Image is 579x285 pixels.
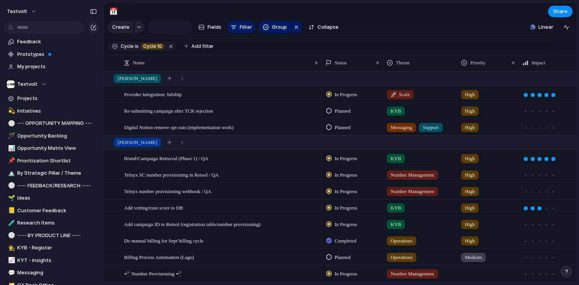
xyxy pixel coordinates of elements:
[548,6,572,17] button: Share
[181,75,183,82] span: 3
[121,43,133,50] span: Cycle
[465,171,475,179] span: High
[124,90,182,98] span: Provider Integration: Infobip
[109,6,118,16] div: 📅
[391,171,434,179] span: Number Management
[17,107,97,115] span: Initiatives
[107,5,119,18] button: 📅
[4,167,100,179] a: 🏔️By Strategic Pillar / Theme
[465,221,475,228] span: High
[391,92,397,97] span: 🚀
[118,139,157,146] span: [PERSON_NAME]
[124,236,203,245] span: Do manual billing for Sept billing cycle
[143,43,162,50] span: Cycle 10
[7,132,15,140] button: 🪄
[17,51,97,58] span: Prototypes
[465,91,475,98] span: High
[7,144,15,152] button: 📊
[335,59,347,67] span: Status
[4,180,100,192] a: ⚪---- FEEDBACK/RESEARCH ----
[227,21,255,33] button: Filter
[191,43,214,50] span: Add filter
[180,41,218,52] button: Add filter
[465,107,475,115] span: High
[4,61,100,72] a: My projects
[17,132,97,140] span: Opportunity Backlog
[240,23,252,31] span: Filter
[4,36,100,47] a: Feedback
[335,270,357,278] span: In Progress
[181,139,183,146] span: 9
[139,42,166,51] button: Cycle 10
[7,107,15,115] button: 💫
[133,42,140,51] button: is
[335,221,357,228] span: In Progress
[258,21,291,33] button: Group
[8,156,13,165] div: 📌
[7,194,15,202] button: 🌱
[335,107,351,115] span: Planned
[4,142,100,154] a: 📊Opportunity Matrix View
[124,123,234,131] span: Digital Notion remove opt outs (implementation work)
[4,105,100,117] a: 💫Initiatives
[4,155,100,167] a: 📌Prioritization Shortlist
[124,269,182,278] span: 📲 Number Provisioning 📲
[17,144,97,152] span: Opportunity Matrix View
[4,205,100,216] div: 📒Customer Feedback
[124,219,260,228] span: Add campaign ID to Retool (registration table/number provisioning)
[553,8,568,15] span: Share
[124,170,219,179] span: Telnyx SC number provisioning in Retool / QA
[391,254,412,261] span: Operations
[305,21,342,33] button: Collapse
[4,192,100,204] a: 🌱Ideas
[124,203,183,212] span: Add vetting/trust score to DB
[112,23,129,31] span: Create
[135,43,139,50] span: is
[124,187,211,195] span: Telnyx number provisioning webhook / QA
[8,169,13,178] div: 🏔️
[8,206,13,215] div: 📒
[7,120,15,127] button: ⚪
[7,182,15,190] button: ⚪
[391,221,401,228] span: KYB
[17,194,97,202] span: Ideas
[17,80,38,88] span: Textvolt
[8,219,13,228] div: 🧪
[391,91,410,98] span: Scale
[465,204,475,212] span: High
[8,194,13,203] div: 🌱
[465,155,475,162] span: High
[8,131,13,140] div: 🪄
[4,217,100,229] div: 🧪Research Items
[272,23,287,31] span: Group
[335,124,351,131] span: Planned
[7,207,15,215] button: 📒
[335,204,357,212] span: In Progress
[335,91,357,98] span: In Progress
[7,157,15,165] button: 📌
[124,154,208,162] span: Brand/Campaign Removal (Phase 1) / QA
[335,171,357,179] span: In Progress
[108,21,133,33] button: Create
[17,207,97,215] span: Customer Feedback
[3,5,41,18] button: textvolt
[133,59,145,67] span: Name
[17,182,97,190] span: ---- FEEDBACK/RESEARCH ----
[391,237,412,245] span: Operations
[7,8,27,15] span: textvolt
[391,124,412,131] span: Messaging
[391,270,434,278] span: Number Management
[465,124,475,131] span: High
[4,130,100,142] div: 🪄Opportunity Backlog
[118,75,157,82] span: [PERSON_NAME]
[4,79,100,90] button: Textvolt
[124,106,213,115] span: Re-submitting campaign after TCR rejection
[470,59,486,67] span: Priority
[465,254,482,261] span: Medium
[17,120,97,127] span: --- OPPORTUNITY MAPPING ---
